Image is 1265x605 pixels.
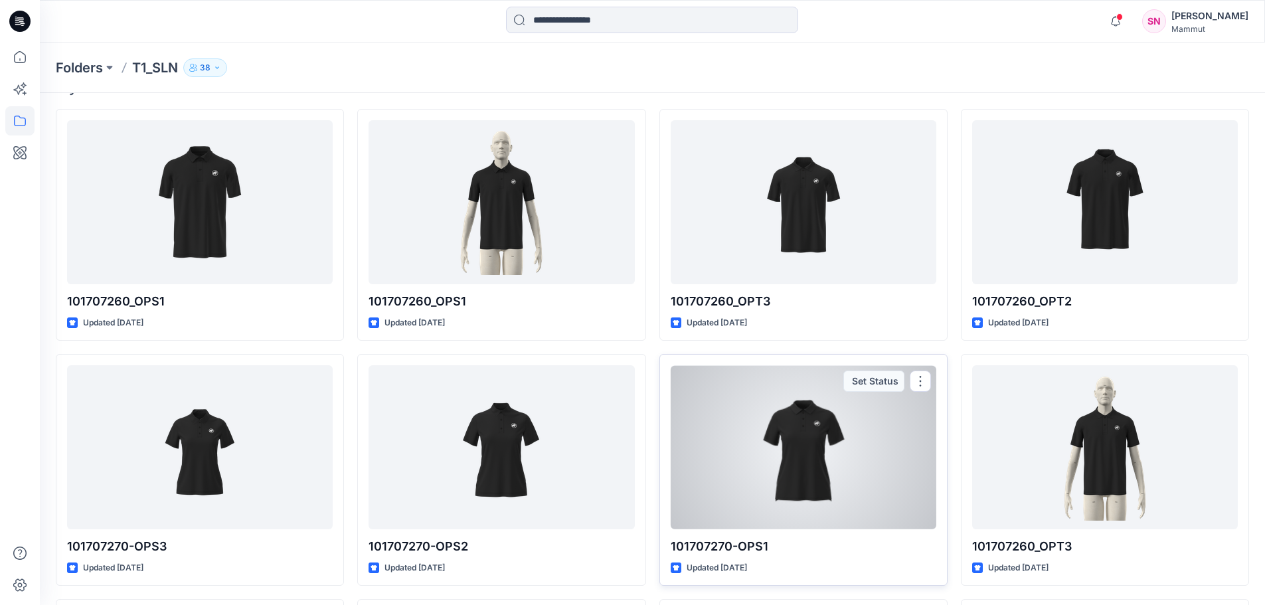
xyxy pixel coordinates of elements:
[972,537,1238,556] p: 101707260_OPT3
[369,120,634,284] a: 101707260_OPS1
[1142,9,1166,33] div: SN
[1171,8,1248,24] div: [PERSON_NAME]
[384,561,445,575] p: Updated [DATE]
[1171,24,1248,34] div: Mammut
[671,292,936,311] p: 101707260_OPT3
[56,58,103,77] a: Folders
[369,537,634,556] p: 101707270-OPS2
[687,316,747,330] p: Updated [DATE]
[83,316,143,330] p: Updated [DATE]
[988,561,1049,575] p: Updated [DATE]
[132,58,178,77] p: T1_SLN
[671,365,936,529] a: 101707270-OPS1
[67,365,333,529] a: 101707270-OPS3
[384,316,445,330] p: Updated [DATE]
[972,365,1238,529] a: 101707260_OPT3
[183,58,227,77] button: 38
[369,292,634,311] p: 101707260_OPS1
[369,365,634,529] a: 101707270-OPS2
[988,316,1049,330] p: Updated [DATE]
[671,120,936,284] a: 101707260_OPT3
[687,561,747,575] p: Updated [DATE]
[67,292,333,311] p: 101707260_OPS1
[67,537,333,556] p: 101707270-OPS3
[67,120,333,284] a: 101707260_OPS1
[972,120,1238,284] a: 101707260_OPT2
[972,292,1238,311] p: 101707260_OPT2
[83,561,143,575] p: Updated [DATE]
[200,60,211,75] p: 38
[671,537,936,556] p: 101707270-OPS1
